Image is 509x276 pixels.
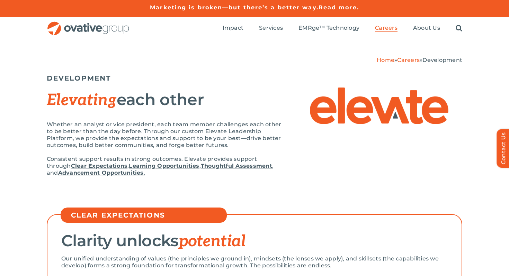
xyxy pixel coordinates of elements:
[199,163,201,169] span: ,
[377,57,394,63] a: Home
[377,57,462,63] span: » »
[150,4,319,11] a: Marketing is broken—but there’s a better way.
[259,25,283,32] a: Services
[71,163,127,169] a: Clear Expectations
[58,169,144,176] strong: Advancement Opportunities
[319,4,359,11] a: Read more.
[179,232,246,251] span: potential
[413,25,440,32] a: About Us
[223,25,243,32] a: Impact
[61,232,448,250] h2: Clarity unlocks
[201,163,272,169] a: Thoughtful Assessment
[47,156,282,176] p: Consistent support results in strong outcomes. Elevate provides support through
[47,91,117,110] span: Elevating
[456,25,462,32] a: Search
[298,25,359,32] a: EMRge™ Technology
[129,163,199,169] a: Learning Opportunities
[71,211,223,219] h5: CLEAR EXPECTATIONS
[47,121,282,149] p: Whether an analyst or vice president, each team member challenges each other to be better than th...
[422,57,462,63] span: Development
[223,17,462,39] nav: Menu
[47,21,130,27] a: OG_Full_horizontal_RGB
[397,57,420,63] a: Careers
[47,163,274,176] span: , and
[58,169,145,176] a: Advancement Opportunities.
[47,91,282,109] h2: each other
[47,74,462,82] h5: DEVELOPMENT
[375,25,398,32] a: Careers
[310,88,448,124] img: Elevate – Elevate Logo
[61,255,448,269] p: Our unified understanding of values (the principles we ground in), mindsets (the lenses we apply)...
[127,163,129,169] span: ,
